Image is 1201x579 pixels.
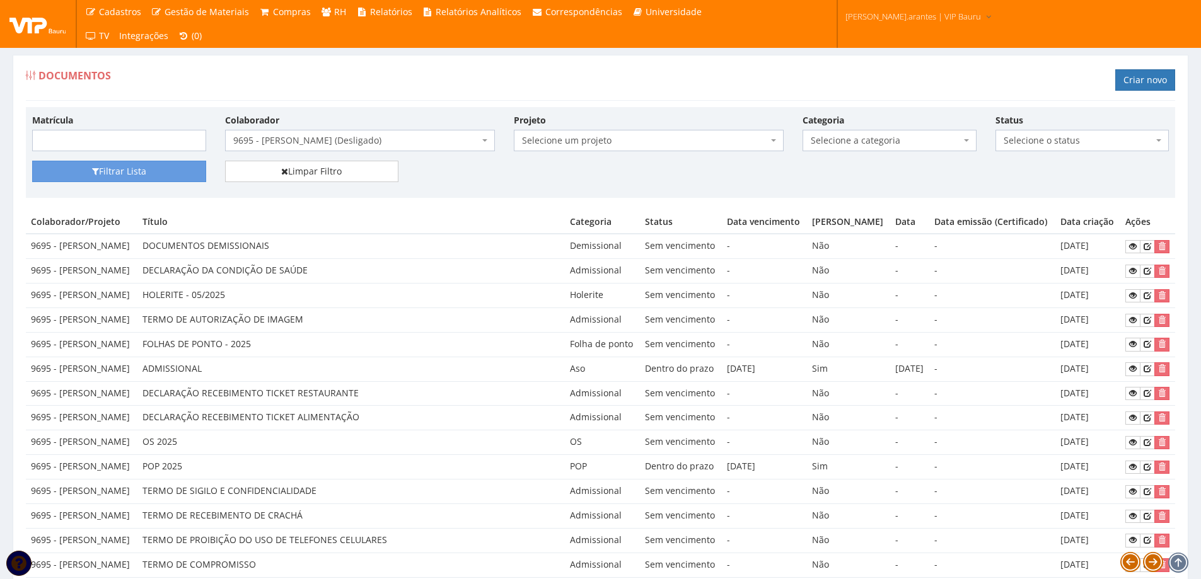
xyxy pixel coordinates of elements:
[845,10,981,23] span: [PERSON_NAME].arantes | VIP Bauru
[26,307,137,332] td: 9695 - [PERSON_NAME]
[1055,455,1120,479] td: [DATE]
[722,455,807,479] td: [DATE]
[807,503,890,528] td: Não
[890,210,929,234] th: Data
[565,503,640,528] td: Admissional
[192,30,202,42] span: (0)
[1055,307,1120,332] td: [DATE]
[890,553,929,577] td: -
[640,553,722,577] td: Sem vencimento
[722,284,807,308] td: -
[38,69,111,83] span: Documentos
[565,259,640,284] td: Admissional
[640,234,722,258] td: Sem vencimento
[640,406,722,430] td: Sem vencimento
[137,528,565,553] td: TERMO DE PROIBIÇÃO DO USO DE TELEFONES CELULARES
[722,528,807,553] td: -
[929,307,1055,332] td: -
[137,430,565,455] td: OS 2025
[26,234,137,258] td: 9695 - [PERSON_NAME]
[80,24,114,48] a: TV
[165,6,249,18] span: Gestão de Materiais
[890,503,929,528] td: -
[137,284,565,308] td: HOLERITE - 05/2025
[26,430,137,455] td: 9695 - [PERSON_NAME]
[273,6,311,18] span: Compras
[137,210,565,234] th: Título
[545,6,622,18] span: Correspondências
[890,479,929,504] td: -
[640,332,722,357] td: Sem vencimento
[929,528,1055,553] td: -
[514,114,546,127] label: Projeto
[137,307,565,332] td: TERMO DE AUTORIZAÇÃO DE IMAGEM
[722,332,807,357] td: -
[807,357,890,381] td: Sim
[225,114,279,127] label: Colaborador
[929,430,1055,455] td: -
[1055,234,1120,258] td: [DATE]
[803,114,844,127] label: Categoria
[890,234,929,258] td: -
[722,503,807,528] td: -
[334,6,346,18] span: RH
[565,455,640,479] td: POP
[565,234,640,258] td: Demissional
[807,430,890,455] td: Não
[722,406,807,430] td: -
[807,210,890,234] th: [PERSON_NAME]
[807,528,890,553] td: Não
[929,503,1055,528] td: -
[722,234,807,258] td: -
[640,357,722,381] td: Dentro do prazo
[1055,259,1120,284] td: [DATE]
[890,381,929,406] td: -
[137,455,565,479] td: POP 2025
[137,406,565,430] td: DECLARAÇÃO RECEBIMENTO TICKET ALIMENTAÇÃO
[640,210,722,234] th: Status
[565,357,640,381] td: Aso
[9,14,66,33] img: logo
[929,381,1055,406] td: -
[565,430,640,455] td: OS
[890,406,929,430] td: -
[565,553,640,577] td: Admissional
[807,284,890,308] td: Não
[722,259,807,284] td: -
[137,553,565,577] td: TERMO DE COMPROMISSO
[807,381,890,406] td: Não
[225,130,495,151] span: 9695 - RITA KAROLINE CARRILHO DINIZ (Desligado)
[26,553,137,577] td: 9695 - [PERSON_NAME]
[807,479,890,504] td: Não
[114,24,173,48] a: Integrações
[565,528,640,553] td: Admissional
[807,332,890,357] td: Não
[640,479,722,504] td: Sem vencimento
[640,455,722,479] td: Dentro do prazo
[640,381,722,406] td: Sem vencimento
[26,479,137,504] td: 9695 - [PERSON_NAME]
[929,284,1055,308] td: -
[137,357,565,381] td: ADMISSIONAL
[722,430,807,455] td: -
[173,24,207,48] a: (0)
[137,479,565,504] td: TERMO DE SIGILO E CONFIDENCIALIDADE
[929,455,1055,479] td: -
[1115,69,1175,91] a: Criar novo
[1055,479,1120,504] td: [DATE]
[436,6,521,18] span: Relatórios Analíticos
[640,259,722,284] td: Sem vencimento
[803,130,977,151] span: Selecione a categoria
[119,30,168,42] span: Integrações
[1004,134,1154,147] span: Selecione o status
[1055,528,1120,553] td: [DATE]
[722,381,807,406] td: -
[640,307,722,332] td: Sem vencimento
[722,357,807,381] td: [DATE]
[26,259,137,284] td: 9695 - [PERSON_NAME]
[137,234,565,258] td: DOCUMENTOS DEMISSIONAIS
[807,307,890,332] td: Não
[32,161,206,182] button: Filtrar Lista
[890,430,929,455] td: -
[929,406,1055,430] td: -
